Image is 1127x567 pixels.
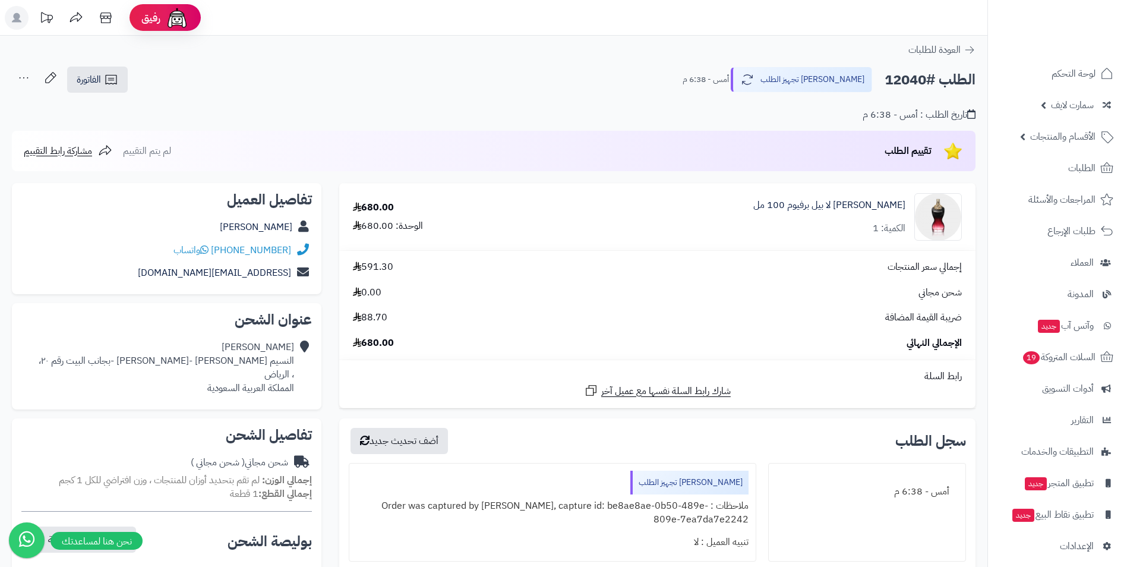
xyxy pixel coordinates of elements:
span: المدونة [1068,286,1094,303]
h2: عنوان الشحن [21,313,312,327]
div: 680.00 [353,201,394,215]
span: طلبات الإرجاع [1047,223,1096,240]
div: ملاحظات : Order was captured by [PERSON_NAME], capture id: be8ae8ae-0b50-489e-809e-7ea7da7e2242 [356,494,749,531]
span: لم يتم التقييم [123,144,171,158]
a: التقارير [995,406,1120,434]
a: تطبيق المتجرجديد [995,469,1120,497]
a: واتساب [173,243,209,257]
span: 19 [1023,351,1040,364]
h2: تفاصيل الشحن [21,428,312,442]
span: 680.00 [353,336,394,350]
span: الطلبات [1068,160,1096,177]
span: لم تقم بتحديد أوزان للمنتجات ، وزن افتراضي للكل 1 كجم [59,473,260,487]
span: وآتس آب [1037,317,1094,334]
button: نسخ رابط تتبع الشحنة [23,527,136,553]
div: تاريخ الطلب : أمس - 6:38 م [863,108,976,122]
div: شحن مجاني [191,456,288,470]
a: الفاتورة [67,67,128,93]
button: [PERSON_NAME] تجهيز الطلب [731,67,872,92]
span: مشاركة رابط التقييم [24,144,92,158]
a: أدوات التسويق [995,374,1120,403]
a: العملاء [995,248,1120,277]
a: المراجعات والأسئلة [995,185,1120,214]
span: سمارت لايف [1051,97,1094,114]
a: لوحة التحكم [995,59,1120,88]
span: 591.30 [353,260,393,274]
small: أمس - 6:38 م [683,74,729,86]
span: جديد [1038,320,1060,333]
a: الطلبات [995,154,1120,182]
a: [PHONE_NUMBER] [211,243,291,257]
span: السلات المتروكة [1022,349,1096,366]
span: الفاتورة [77,73,101,87]
a: [EMAIL_ADDRESS][DOMAIN_NAME] [138,266,291,280]
a: طلبات الإرجاع [995,217,1120,245]
span: تطبيق نقاط البيع [1011,506,1094,523]
a: شارك رابط السلة نفسها مع عميل آخر [584,383,731,398]
span: الأقسام والمنتجات [1030,128,1096,145]
h2: بوليصة الشحن [228,534,312,549]
div: أمس - 6:38 م [776,480,958,503]
strong: إجمالي الوزن: [262,473,312,487]
span: نسخ رابط تتبع الشحنة [48,533,127,547]
span: شحن مجاني [918,286,962,300]
div: الكمية: 1 [873,222,905,235]
a: التطبيقات والخدمات [995,437,1120,466]
span: التقارير [1071,412,1094,429]
a: السلات المتروكة19 [995,343,1120,371]
span: أدوات التسويق [1042,380,1094,397]
span: المراجعات والأسئلة [1028,191,1096,208]
div: تنبيه العميل : لا [356,531,749,554]
span: الإجمالي النهائي [907,336,962,350]
span: العودة للطلبات [908,43,961,57]
span: تطبيق المتجر [1024,475,1094,492]
span: جديد [1025,477,1047,490]
span: لوحة التحكم [1052,65,1096,82]
a: الإعدادات [995,532,1120,560]
a: وآتس آبجديد [995,311,1120,340]
span: الإعدادات [1060,538,1094,555]
span: رفيق [141,11,160,25]
small: 1 قطعة [230,487,312,501]
img: 1650226137-8435415049542_jean_paul_gaultier_jpg_la_belle_edpi_100ml-90x90.png [915,193,961,241]
span: 88.70 [353,311,387,325]
a: المدونة [995,280,1120,308]
a: تطبيق نقاط البيعجديد [995,500,1120,529]
span: التطبيقات والخدمات [1021,443,1094,460]
a: مشاركة رابط التقييم [24,144,112,158]
a: تحديثات المنصة [31,6,61,33]
a: [PERSON_NAME] لا بيل برفيوم 100 مل [753,199,905,212]
h3: سجل الطلب [895,434,966,448]
button: أضف تحديث جديد [351,428,448,454]
span: شارك رابط السلة نفسها مع عميل آخر [601,385,731,398]
h2: الطلب #12040 [885,68,976,92]
strong: إجمالي القطع: [258,487,312,501]
span: ضريبة القيمة المضافة [885,311,962,325]
span: 0.00 [353,286,381,300]
span: ( شحن مجاني ) [191,455,245,470]
span: جديد [1012,509,1034,522]
h2: تفاصيل العميل [21,193,312,207]
a: [PERSON_NAME] [220,220,292,234]
a: العودة للطلبات [908,43,976,57]
div: رابط السلة [344,370,971,383]
div: [PERSON_NAME] تجهيز الطلب [630,471,749,494]
span: إجمالي سعر المنتجات [888,260,962,274]
img: ai-face.png [165,6,189,30]
span: تقييم الطلب [885,144,932,158]
div: [PERSON_NAME] النسيم [PERSON_NAME] -[PERSON_NAME] -بجانب البيت رقم ٢٠، ، الرياض المملكة العربية ا... [39,341,294,395]
span: العملاء [1071,254,1094,271]
div: الوحدة: 680.00 [353,219,423,233]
